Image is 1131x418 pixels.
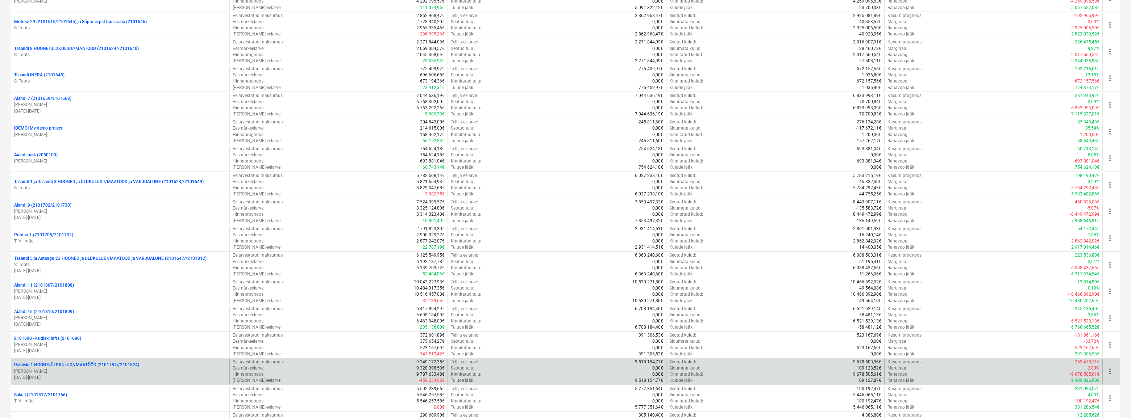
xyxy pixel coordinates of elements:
p: 693 881,04€ [857,146,881,152]
p: 8,05% [1088,152,1099,158]
p: Tellija eelarve : [451,39,478,45]
p: 673 194,36€ [420,78,445,84]
p: 40 853,57€ [859,19,881,25]
div: Tasandi INFRA (2101648)S. Toots [14,72,226,84]
p: Kinnitatud kulud : [669,158,703,164]
p: S. Toots [14,52,226,58]
p: Seotud tulu : [451,179,474,185]
p: 7 044 636,19€ [635,93,663,99]
p: Eesmärkeelarve : [233,72,265,78]
p: Rahavoog : [887,52,908,58]
p: -236 995,26€ [419,31,445,37]
p: Marginaal : [887,179,908,185]
p: Eesmärkeelarve : [233,19,265,25]
p: Hinnaprognoos : [233,105,265,111]
p: 6 833 993,11€ [853,93,881,99]
p: 13,18% [1085,72,1099,78]
p: [DATE] - [DATE] [14,321,226,328]
p: Seotud kulud : [669,119,696,125]
div: Tasandi 5 ja Astangu 23 HOONED ja ÜLDKULUD//MAATÖÖD ja VARJUALUNE (2101647//2101812)S. Toots[DATE... [14,256,226,274]
p: S. Toots [14,78,226,84]
p: Rahavoog : [887,105,908,111]
p: Printsu 1 (2101705/2101732) [14,232,73,238]
p: Kasumiprognoos : [887,146,923,152]
p: Sidumata kulud : [669,152,702,158]
p: 774 373,17€ [1075,85,1099,91]
p: Marginaal : [887,72,908,78]
p: Tellija eelarve : [451,66,478,72]
p: 2 862 968,47€ [635,31,663,37]
p: Rahavoog : [887,158,908,164]
p: 23 412,31€ [423,85,445,91]
p: Kinnitatud kulud : [669,105,703,111]
p: Aiandi 16 (2101810/2101809) [14,309,74,315]
p: -2 017 560,54€ [1070,52,1099,58]
p: 2 822 039,52€ [1071,31,1099,37]
p: 2 271 844,09€ [635,58,663,64]
p: Hinnaprognoos : [233,158,265,164]
div: Aiandi 9 (2101702/2101730)[PERSON_NAME][DATE]-[DATE] [14,202,226,221]
p: Tellija eelarve : [451,119,478,125]
span: more_vert [1106,181,1114,189]
p: Mõtuse 29 (2101515/2101645) ja Sõpruse pst bussirada (2101646) [14,19,147,25]
p: 157 262,17€ [857,138,881,144]
p: 245 811,60€ [639,138,663,144]
p: 5 091 322,12€ [635,5,663,11]
p: 281 343,92€ [1075,93,1099,99]
span: more_vert [1106,154,1114,162]
p: [PERSON_NAME]-eelarve : [233,58,282,64]
span: more_vert [1106,74,1114,83]
p: 226 475,45€ [1075,39,1099,45]
p: Tulude jääk : [451,85,474,91]
p: Seotud tulu : [451,152,474,158]
p: 5 009,73€ [425,111,445,117]
p: [PERSON_NAME] [14,315,226,321]
p: 0,00€ [652,46,663,52]
div: 2101690 -Paldiski infra (2101690)[PERSON_NAME][DATE]-[DATE] [14,335,226,354]
p: Tasandi 5 ja Astangu 23 HOONED ja ÜLDKULUD//MAATÖÖD ja VARJUALUNE (2101647//2101812) [14,256,207,262]
span: more_vert [1106,101,1114,109]
span: more_vert [1106,261,1114,269]
p: Kinnitatud tulu : [451,25,481,31]
p: 2 244 035,98€ [1071,58,1099,64]
p: Tasandi 8 HOONE/ÜLDKULUD//MAATÖÖD (2101624//2101640) [14,46,139,52]
p: Sidumata kulud : [669,99,702,105]
p: Rahavoo jääk : [887,164,915,170]
p: Hinnaprognoos : [233,52,265,58]
p: 204 843,00€ [420,119,445,125]
p: Kulude jääk : [669,164,694,170]
p: Marginaal : [887,125,908,131]
p: 0,00€ [652,158,663,164]
p: 0,00€ [652,25,663,31]
p: Kinnitatud kulud : [669,132,703,138]
p: Kinnitatud kulud : [669,185,703,191]
p: Rahavoo jääk : [887,31,915,37]
p: 0,00€ [652,125,663,131]
p: 87 349,43€ [1077,119,1099,125]
p: Aiandi park (2050100) [14,152,58,158]
p: Eesmärkeelarve : [233,46,265,52]
p: 2 017 560,54€ [853,52,881,58]
p: 5 784 292,43€ [853,185,881,191]
p: [DATE] - [DATE] [14,348,226,354]
p: 56 152,83€ [423,138,445,144]
p: -1 200,00€ [1079,132,1099,138]
p: Seotud tulu : [451,46,474,52]
p: 214 615,00€ [420,125,445,131]
p: 754 624,18€ [639,164,663,170]
p: Kinnitatud kulud : [669,25,703,31]
p: 3,99% [1088,99,1099,105]
p: Eelarvestatud maksumus : [233,13,284,19]
p: 23 700,03€ [859,5,881,11]
p: Eelarvestatud maksumus : [233,119,284,125]
p: Kulude jääk : [669,31,694,37]
p: 672 157,56€ [857,78,881,84]
p: [DATE] - [DATE] [14,375,226,381]
p: 1 200,00€ [862,132,881,138]
p: 35,54% [1085,125,1099,131]
p: [DATE] - [DATE] [14,268,226,274]
p: Rahavoo jääk : [887,5,915,11]
p: 0,00€ [652,99,663,105]
p: Seotud kulud : [669,93,696,99]
p: Seotud kulud : [669,66,696,72]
